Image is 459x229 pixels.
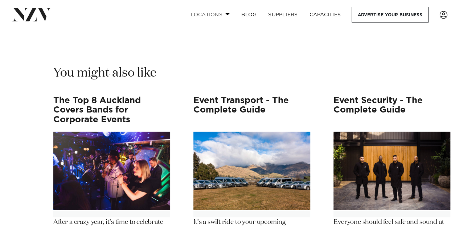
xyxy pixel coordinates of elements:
a: Locations [185,7,235,23]
h3: The Top 8 Auckland Covers Bands for Corporate Events [53,96,170,124]
a: Capacities [304,7,347,23]
img: Event Transport - The Complete Guide [193,132,310,210]
a: Advertise your business [352,7,429,23]
h2: You might also like [53,65,156,81]
a: SUPPLIERS [262,7,303,23]
h3: Event Security - The Complete Guide [333,96,450,124]
img: Event Security - The Complete Guide [333,132,450,210]
h3: Event Transport - The Complete Guide [193,96,310,124]
a: BLOG [235,7,262,23]
img: nzv-logo.png [12,8,51,21]
img: The Top 8 Auckland Covers Bands for Corporate Events [53,132,170,210]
